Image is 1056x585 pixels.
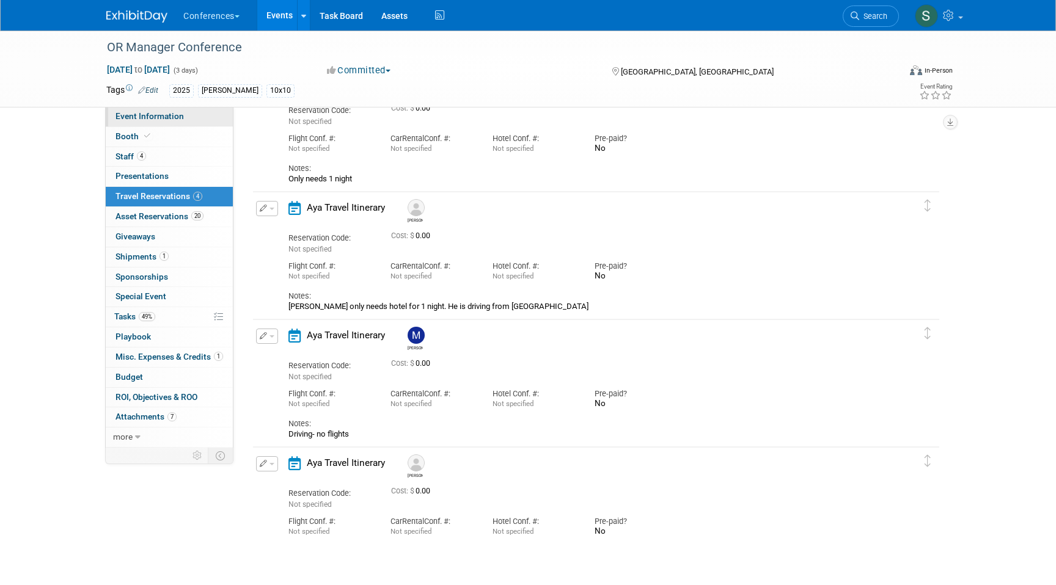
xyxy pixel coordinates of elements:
div: Hotel Conf. #: [493,388,576,399]
span: Cost: $ [391,104,416,112]
i: Click and drag to move item [925,327,931,340]
div: Rob Wilson [405,199,426,223]
span: No [595,144,606,153]
span: Not specified [493,144,533,153]
div: Flight Conf. #: [288,133,372,144]
span: 20 [191,211,204,220]
span: 4 [193,192,202,201]
i: Aya Travel Itinerary [288,456,301,470]
a: Travel Reservations4 [106,187,233,206]
span: Special Event [116,291,166,301]
span: Misc. Expenses & Credits [116,352,223,362]
div: Car Conf. #: [391,133,474,144]
span: Not specified [288,527,329,536]
span: Not specified [391,399,431,408]
div: Car Conf. #: [391,388,474,399]
span: 0.00 [391,487,435,495]
span: Attachments [116,412,177,421]
span: Not specified [288,144,329,153]
div: Reservation Code: [288,233,373,244]
span: Not specified [288,272,329,280]
div: Event Format [827,64,953,82]
span: 1 [214,352,223,361]
span: Cost: $ [391,359,416,368]
div: Hotel Conf. #: [493,516,576,527]
div: In-Person [924,66,953,75]
span: 0.00 [391,104,435,112]
a: Playbook [106,327,233,347]
a: Misc. Expenses & Credits1 [106,347,233,367]
span: Rental [402,389,424,398]
span: Not specified [493,399,533,408]
a: Tasks49% [106,307,233,327]
a: Shipments1 [106,247,233,267]
div: Reservation Code: [288,488,373,499]
img: Darcy Suarez [408,454,425,471]
span: Not specified [391,144,431,153]
div: Only needs 1 night [288,174,882,184]
div: Flight Conf. #: [288,261,372,272]
a: ROI, Objectives & ROO [106,388,233,407]
span: No [595,526,606,536]
a: Attachments7 [106,407,233,427]
i: Click and drag to move item [925,455,931,467]
span: Presentations [116,171,169,181]
div: 2025 [169,84,194,97]
span: Budget [116,372,143,382]
div: Reservation Code: [288,105,373,116]
div: Flight Conf. #: [288,388,372,399]
span: 0.00 [391,231,435,240]
div: Rob Wilson [408,216,423,223]
div: Pre-paid? [595,133,678,144]
div: Flight Conf. #: [288,516,372,527]
td: Toggle Event Tabs [208,448,233,463]
a: Giveaways [106,227,233,247]
div: Notes: [288,163,882,174]
span: Playbook [116,332,151,341]
span: Giveaways [116,231,155,241]
span: more [113,432,133,441]
span: Sponsorships [116,272,168,282]
span: Tasks [114,311,155,321]
div: Car Conf. #: [391,516,474,527]
img: Sophie Buffo [915,4,938,27]
span: Travel Reservations [116,191,202,201]
span: Rental [402,134,424,143]
a: Sponsorships [106,267,233,287]
a: Staff4 [106,147,233,167]
span: 7 [167,412,177,421]
span: 1 [159,252,169,261]
img: Format-Inperson.png [910,65,922,75]
span: Rental [402,517,424,526]
div: Hotel Conf. #: [493,133,576,144]
span: No [595,399,606,408]
span: ROI, Objectives & ROO [116,392,197,402]
span: Event Information [116,111,184,121]
span: Aya Travel Itinerary [307,457,385,468]
span: No [595,271,606,280]
td: Tags [106,84,158,98]
div: Driving- no flights [288,429,882,439]
span: 4 [137,151,146,161]
span: Not specified [288,245,332,253]
button: Committed [323,64,395,77]
div: [PERSON_NAME] only needs hotel for 1 night. He is driving from [GEOGRAPHIC_DATA] [288,302,882,311]
div: Event Rating [919,84,952,90]
span: Not specified [493,272,533,280]
span: (3 days) [172,67,198,74]
span: Not specified [493,527,533,536]
div: Hotel Conf. #: [493,261,576,272]
span: Asset Reservations [116,211,204,221]
span: Shipments [116,252,169,261]
div: Pre-paid? [595,516,678,527]
span: Not specified [288,500,332,509]
span: Aya Travel Itinerary [307,330,385,341]
span: Not specified [288,399,329,408]
span: Not specified [288,372,332,381]
span: Rental [402,261,424,271]
div: Pre-paid? [595,261,678,272]
span: [DATE] [DATE] [106,64,170,75]
a: Presentations [106,167,233,186]
td: Personalize Event Tab Strip [187,448,208,463]
div: Marygrace LeGros [408,344,423,351]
